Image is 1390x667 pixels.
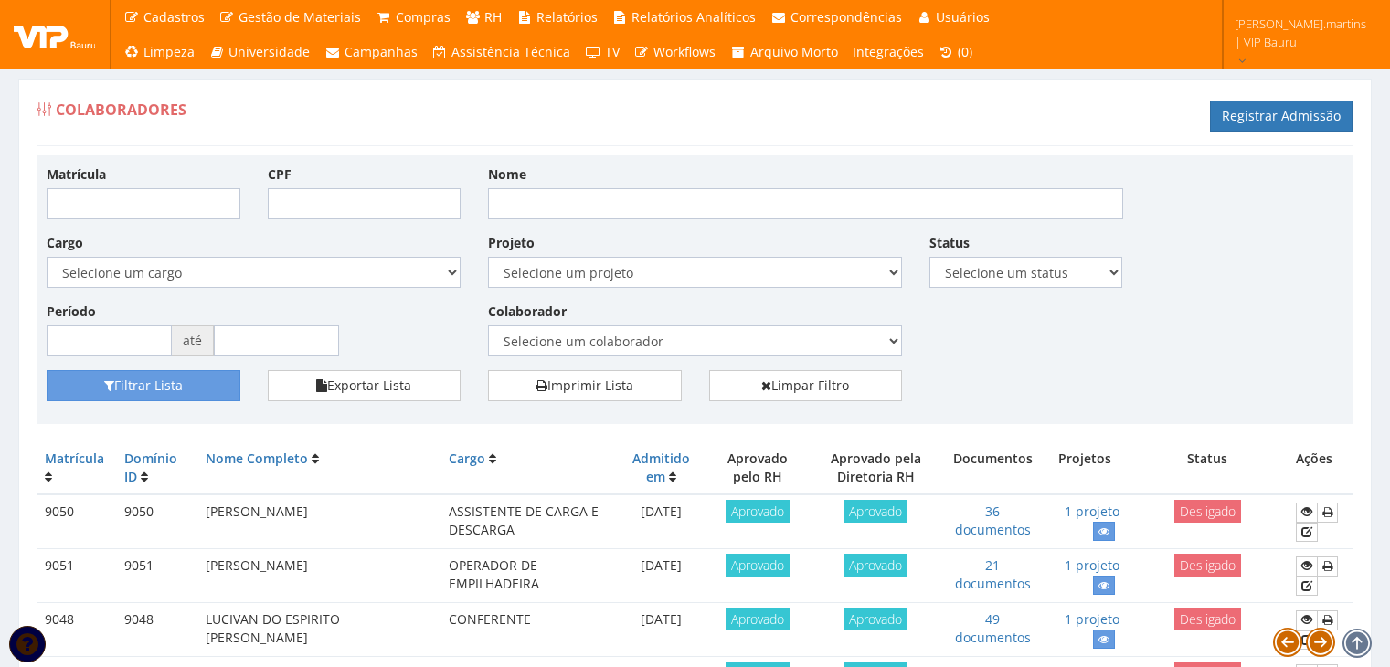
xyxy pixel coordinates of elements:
[750,43,838,60] span: Arquivo Morto
[1044,442,1127,494] th: Projetos
[143,43,195,60] span: Limpeza
[709,370,903,401] a: Limpar Filtro
[1065,503,1119,520] a: 1 projeto
[632,450,690,485] a: Admitido em
[1065,556,1119,574] a: 1 projeto
[198,603,441,657] td: LUCIVAN DO ESPIRITO [PERSON_NAME]
[488,302,567,321] label: Colaborador
[47,302,96,321] label: Período
[14,21,96,48] img: logo
[617,494,706,549] td: [DATE]
[116,35,202,69] a: Limpeza
[484,8,502,26] span: RH
[844,500,907,523] span: Aprovado
[1174,554,1241,577] span: Desligado
[47,165,106,184] label: Matrícula
[1289,442,1353,494] th: Ações
[488,370,682,401] a: Imprimir Lista
[488,165,526,184] label: Nome
[317,35,425,69] a: Campanhas
[198,494,441,549] td: [PERSON_NAME]
[117,549,198,603] td: 9051
[425,35,578,69] a: Assistência Técnica
[37,494,117,549] td: 9050
[47,370,240,401] button: Filtrar Lista
[955,503,1031,538] a: 36 documentos
[239,8,361,26] span: Gestão de Materiais
[627,35,724,69] a: Workflows
[441,494,617,549] td: ASSISTENTE DE CARGA E DESCARGA
[617,549,706,603] td: [DATE]
[706,442,810,494] th: Aprovado pelo RH
[268,165,292,184] label: CPF
[844,608,907,630] span: Aprovado
[631,8,756,26] span: Relatórios Analíticos
[206,450,308,467] a: Nome Completo
[345,43,418,60] span: Campanhas
[536,8,598,26] span: Relatórios
[723,35,845,69] a: Arquivo Morto
[198,549,441,603] td: [PERSON_NAME]
[441,603,617,657] td: CONFERENTE
[790,8,902,26] span: Correspondências
[124,450,177,485] a: Domínio ID
[117,603,198,657] td: 9048
[37,603,117,657] td: 9048
[451,43,570,60] span: Assistência Técnica
[172,325,214,356] span: até
[1065,610,1119,628] a: 1 projeto
[1127,442,1289,494] th: Status
[45,450,104,467] a: Matrícula
[202,35,318,69] a: Universidade
[726,500,790,523] span: Aprovado
[605,43,620,60] span: TV
[449,450,485,467] a: Cargo
[958,43,972,60] span: (0)
[441,549,617,603] td: OPERADOR DE EMPILHADEIRA
[810,442,942,494] th: Aprovado pela Diretoria RH
[653,43,716,60] span: Workflows
[37,549,117,603] td: 9051
[268,370,462,401] button: Exportar Lista
[955,556,1031,592] a: 21 documentos
[47,234,83,252] label: Cargo
[844,554,907,577] span: Aprovado
[617,603,706,657] td: [DATE]
[228,43,310,60] span: Universidade
[488,234,535,252] label: Projeto
[845,35,931,69] a: Integrações
[578,35,627,69] a: TV
[726,608,790,630] span: Aprovado
[396,8,451,26] span: Compras
[56,100,186,120] span: Colaboradores
[936,8,990,26] span: Usuários
[1210,101,1353,132] a: Registrar Admissão
[1174,608,1241,630] span: Desligado
[853,43,924,60] span: Integrações
[1174,500,1241,523] span: Desligado
[117,494,198,549] td: 9050
[726,554,790,577] span: Aprovado
[955,610,1031,646] a: 49 documentos
[929,234,970,252] label: Status
[942,442,1044,494] th: Documentos
[1235,15,1366,51] span: [PERSON_NAME].martins | VIP Bauru
[931,35,981,69] a: (0)
[143,8,205,26] span: Cadastros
